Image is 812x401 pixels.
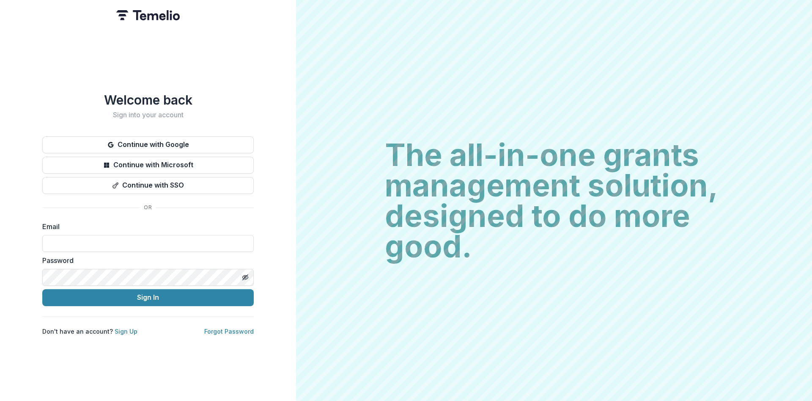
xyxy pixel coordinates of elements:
button: Continue with Google [42,136,254,153]
a: Forgot Password [204,328,254,335]
h1: Welcome back [42,92,254,108]
button: Toggle password visibility [239,271,252,284]
label: Password [42,255,249,265]
button: Continue with SSO [42,177,254,194]
p: Don't have an account? [42,327,137,336]
a: Sign Up [115,328,137,335]
h2: Sign into your account [42,111,254,119]
button: Sign In [42,289,254,306]
img: Temelio [116,10,180,20]
label: Email [42,221,249,232]
button: Continue with Microsoft [42,157,254,174]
